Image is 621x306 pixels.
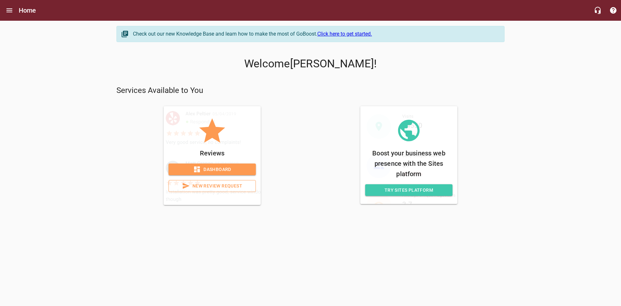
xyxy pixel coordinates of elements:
[590,3,605,18] button: Live Chat
[2,3,17,18] button: Open drawer
[365,148,452,179] p: Boost your business web presence with the Sites platform
[169,180,256,192] a: New Review Request
[116,57,505,70] p: Welcome [PERSON_NAME] !
[19,5,36,16] h6: Home
[174,165,251,174] span: Dashboard
[116,85,505,96] p: Services Available to You
[133,30,498,38] div: Check out our new Knowledge Base and learn how to make the most of GoBoost.
[365,184,452,196] a: Try Sites Platform
[370,186,447,194] span: Try Sites Platform
[317,31,372,37] a: Click here to get started.
[169,148,256,158] p: Reviews
[605,3,621,18] button: Support Portal
[174,182,250,190] span: New Review Request
[169,164,256,176] a: Dashboard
